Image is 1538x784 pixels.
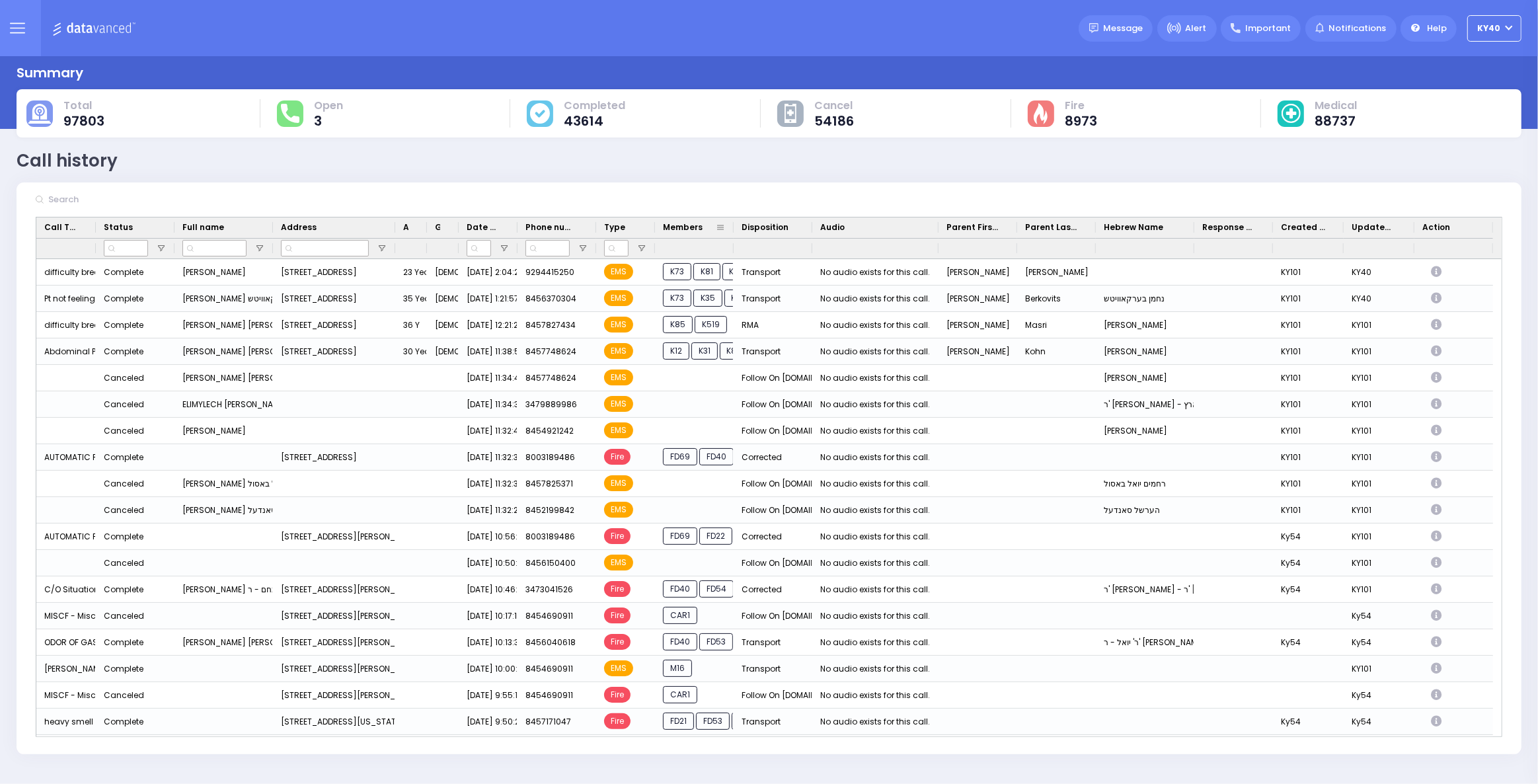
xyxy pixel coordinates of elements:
div: KY101 [1344,338,1414,365]
button: KY40 [1467,15,1521,42]
div: Pt not feeling well [36,286,96,312]
button: Open Filter Menu [578,243,588,254]
div: KY101 [1273,497,1344,524]
div: [DATE] 11:32:34 PM [459,444,518,471]
div: KY101 [1273,471,1344,497]
div: Press SPACE to select this row. [36,497,1493,524]
div: Press SPACE to select this row. [36,550,1493,576]
span: K81 [693,263,720,280]
div: [DATE] 9:55:16 PM [459,682,518,709]
div: Follow On [DOMAIN_NAME] [734,471,812,497]
input: Status Filter Input [104,240,148,256]
div: [DEMOGRAPHIC_DATA] [427,338,459,365]
span: Created By Dispatcher [1281,221,1325,233]
div: Kohn [1017,338,1096,365]
div: [PERSON_NAME] [1096,418,1194,444]
div: Follow On [DOMAIN_NAME] [734,391,812,418]
div: KY101 [1344,524,1414,550]
div: No audio exists for this call. [820,449,930,466]
div: [STREET_ADDRESS] [273,286,395,312]
div: Ky54 [1273,735,1344,762]
span: FD69 [663,448,697,465]
span: 8457748624 [525,372,576,383]
span: Notifications [1329,22,1387,35]
div: ר' [PERSON_NAME] - ר' [PERSON_NAME] [1096,576,1194,603]
div: KY101 [1273,444,1344,471]
div: Abdominal Pain [36,338,96,365]
div: [PERSON_NAME] [PERSON_NAME] [174,338,273,365]
span: 88737 [1315,114,1358,128]
div: רחמים יואל באסול [1096,471,1194,497]
div: [STREET_ADDRESS][PERSON_NAME][PERSON_NAME][US_STATE] [273,656,395,682]
div: KY101 [1344,312,1414,338]
div: Press SPACE to select this row. [36,391,1493,418]
div: Canceled [104,396,144,413]
div: [DATE] 10:17:16 PM [459,603,518,629]
div: 36 Y [395,312,427,338]
span: Disposition [742,221,788,233]
span: Fire [604,449,631,465]
div: No audio exists for this call. [820,502,930,519]
div: Canceled [104,475,144,492]
span: K12 [663,342,689,360]
span: Call Type [44,221,77,233]
span: K73 [663,263,691,280]
div: [DATE] 11:34:31 PM [459,391,518,418]
span: KY40 [1478,22,1501,34]
span: EMS [604,660,633,676]
span: 8973 [1065,114,1097,128]
span: Action [1422,221,1450,233]
div: Follow On [DOMAIN_NAME] [734,418,812,444]
button: Open Filter Menu [636,243,647,254]
div: [PERSON_NAME] [1096,312,1194,338]
img: total-cause.svg [28,104,51,124]
div: KY101 [1273,391,1344,418]
div: [STREET_ADDRESS][US_STATE] [273,709,395,735]
div: [STREET_ADDRESS][PERSON_NAME][PERSON_NAME][US_STATE] [273,603,395,629]
span: Date & Time [467,221,499,233]
div: MISCF - Miscellaneous Fire - Odor Investigation [36,682,96,709]
div: No audio exists for this call. [820,581,930,598]
div: Press SPACE to select this row. [36,524,1493,550]
div: KY101 [1344,418,1414,444]
div: Berkovits [1017,286,1096,312]
div: Transport [734,259,812,286]
div: [PERSON_NAME] [1096,338,1194,365]
div: Call history [17,148,118,174]
div: Press SPACE to select this row. [36,365,1493,391]
span: 54186 [814,114,854,128]
span: Completed [564,99,626,112]
div: [DATE] 10:13:38 PM [459,629,518,656]
span: Fire [604,581,631,597]
div: נחמן בערקאוויטש [1096,286,1194,312]
span: CAR1 [663,686,697,703]
span: 8003189486 [525,451,575,463]
div: [PERSON_NAME] [1017,259,1096,286]
span: 3 [314,114,343,128]
div: [DATE] 11:32:47 PM [459,418,518,444]
div: No audio exists for this call. [820,660,930,678]
div: [PERSON_NAME] [PERSON_NAME] [174,312,273,338]
span: Fire [604,528,631,544]
div: Transport [734,286,812,312]
div: [PERSON_NAME] ר' מנחם - ר' [PERSON_NAME] [174,576,273,603]
div: [STREET_ADDRESS] [273,444,395,471]
div: No audio exists for this call. [820,422,930,440]
div: No audio exists for this call. [820,608,930,625]
span: 8456040618 [525,637,576,648]
div: C/O Situation [36,576,96,603]
span: Cancel [814,99,854,112]
div: Transport [734,629,812,656]
span: K8 [722,263,747,280]
div: Corrected [734,576,812,603]
div: Ky54 [1273,576,1344,603]
div: [PERSON_NAME] [174,418,273,444]
div: [PERSON_NAME] [939,312,1017,338]
div: KY101 [1273,418,1344,444]
div: [DATE] 11:34:41 PM [459,365,518,391]
div: KY101 [1273,365,1344,391]
div: AUTOMATIC FIRE ALARM [36,444,96,471]
span: K519 [695,316,727,333]
div: Corrected [734,444,812,471]
span: K35 [693,290,722,307]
